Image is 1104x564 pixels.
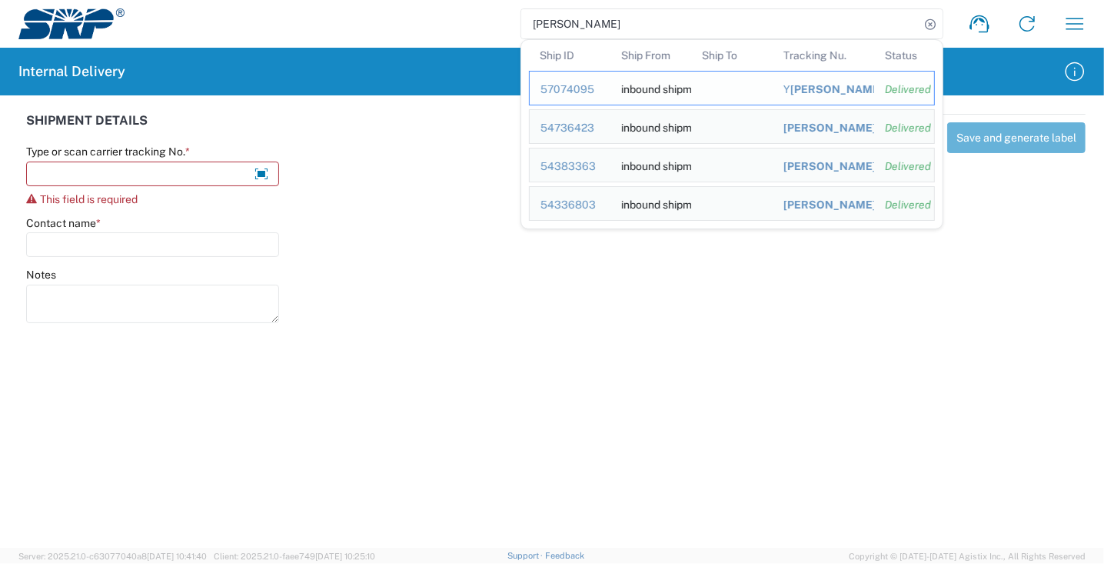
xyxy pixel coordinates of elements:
[26,145,190,159] label: Type or scan carrier tracking No.
[529,40,943,229] table: Search Results
[545,551,584,560] a: Feedback
[18,8,125,39] img: srp
[610,40,692,71] th: Ship From
[790,83,883,95] span: [PERSON_NAME]
[885,121,923,135] div: Delivered
[783,82,863,96] div: Y TATUM SMILEY 100825
[783,199,876,211] span: [PERSON_NAME]
[621,149,681,182] div: inbound shipment
[783,159,863,173] div: TatumUptainSSW30016JAN2025J
[26,268,56,282] label: Notes
[540,198,600,212] div: 54336803
[783,198,863,212] div: TatumUptainSSW30013JAN2025J
[40,193,138,205] span: This field is required
[540,121,600,135] div: 54736423
[18,552,207,561] span: Server: 2025.21.0-c63077040a8
[540,159,600,173] div: 54383363
[529,40,610,71] th: Ship ID
[849,549,1086,563] span: Copyright © [DATE]-[DATE] Agistix Inc., All Rights Reserved
[621,110,681,143] div: inbound shipment
[26,216,101,230] label: Contact name
[885,82,923,96] div: Delivered
[621,72,681,105] div: inbound shipment
[621,187,681,220] div: inbound shipment
[783,122,876,134] span: [PERSON_NAME]
[521,9,919,38] input: Shipment, tracking or reference number
[773,40,874,71] th: Tracking Nu.
[885,159,923,173] div: Delivered
[874,40,935,71] th: Status
[214,552,375,561] span: Client: 2025.21.0-faee749
[315,552,375,561] span: [DATE] 10:25:10
[26,114,548,145] div: SHIPMENT DETAILS
[783,160,876,172] span: [PERSON_NAME]
[147,552,207,561] span: [DATE] 10:41:40
[885,198,923,212] div: Delivered
[540,82,600,96] div: 57074095
[18,62,125,81] h2: Internal Delivery
[507,551,546,560] a: Support
[691,40,773,71] th: Ship To
[783,121,863,135] div: TatumUptain021925G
